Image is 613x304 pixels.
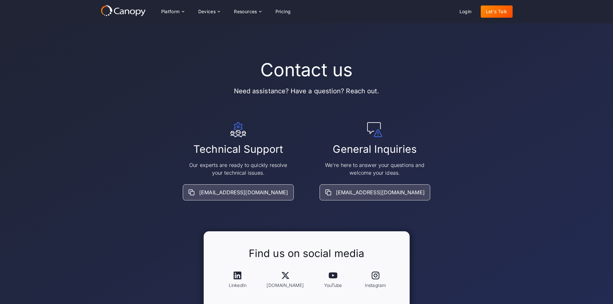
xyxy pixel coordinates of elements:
[481,5,513,18] a: Let's Talk
[229,282,246,289] div: LinkedIn
[234,86,379,96] p: Need assistance? Have a question? Reach out.
[454,5,477,18] a: Login
[323,161,426,177] p: We're here to answer your questions and welcome your ideas.
[261,265,309,294] a: [DOMAIN_NAME]
[336,189,425,196] div: [EMAIL_ADDRESS][DOMAIN_NAME]
[187,161,290,177] p: Our experts are ready to quickly resolve your technical issues.
[198,9,216,14] div: Devices
[357,265,394,294] a: Instagram
[333,143,416,156] h2: General Inquiries
[161,9,180,14] div: Platform
[249,247,364,260] h2: Find us on social media
[314,265,352,294] a: YouTube
[365,282,386,289] div: Instagram
[193,143,283,156] h2: Technical Support
[219,265,256,294] a: LinkedIn
[234,9,257,14] div: Resources
[324,282,342,289] div: YouTube
[266,282,304,289] div: [DOMAIN_NAME]
[260,59,353,81] h1: Contact us
[199,189,288,196] div: [EMAIL_ADDRESS][DOMAIN_NAME]
[270,5,296,18] a: Pricing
